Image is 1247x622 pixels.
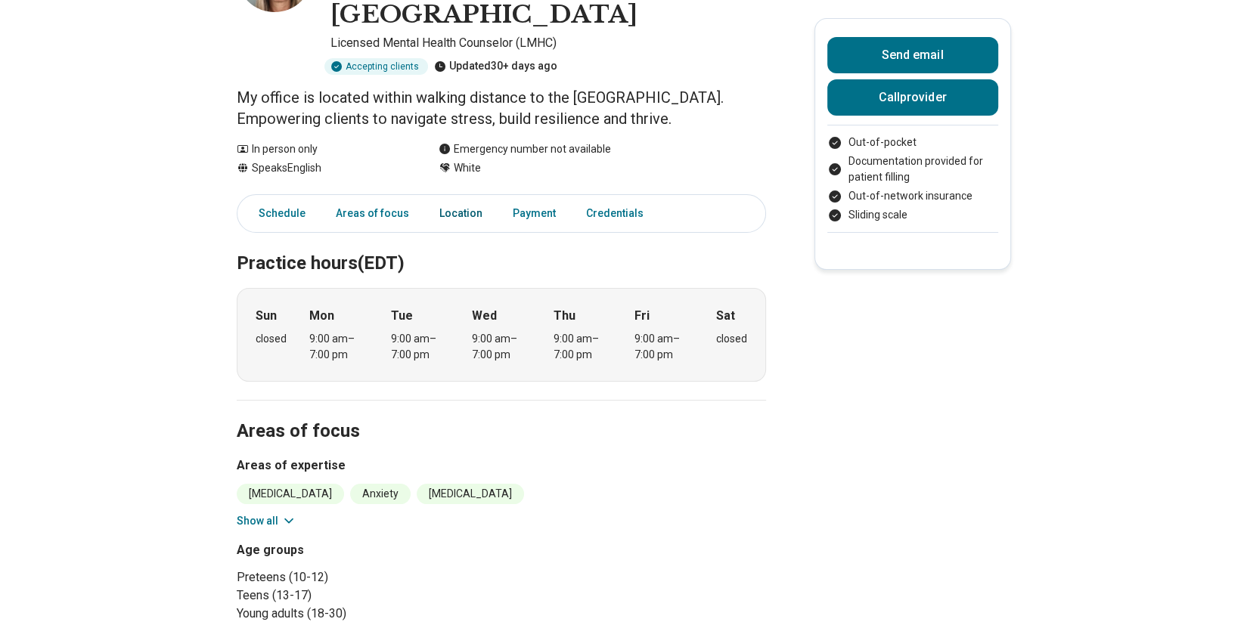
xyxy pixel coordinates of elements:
h2: Areas of focus [237,382,766,444]
li: Out-of-network insurance [827,188,998,204]
div: 9:00 am – 7:00 pm [634,331,693,363]
li: Anxiety [350,484,411,504]
h3: Age groups [237,541,495,559]
strong: Sun [256,307,277,325]
a: Schedule [240,198,315,229]
li: Sliding scale [827,207,998,223]
li: [MEDICAL_DATA] [417,484,524,504]
a: Payment [504,198,565,229]
div: 9:00 am – 7:00 pm [554,331,612,363]
div: Speaks English [237,160,408,176]
h2: Practice hours (EDT) [237,215,766,277]
div: 9:00 am – 7:00 pm [309,331,368,363]
div: Emergency number not available [439,141,611,157]
p: My office is located within walking distance to the [GEOGRAPHIC_DATA]. Empowering clients to navi... [237,87,766,129]
ul: Payment options [827,135,998,223]
div: Updated 30+ days ago [434,58,557,75]
button: Callprovider [827,79,998,116]
button: Send email [827,37,998,73]
div: Accepting clients [324,58,428,75]
div: closed [256,331,287,347]
a: Credentials [577,198,662,229]
strong: Wed [472,307,497,325]
strong: Mon [309,307,334,325]
span: White [454,160,481,176]
p: Licensed Mental Health Counselor (LMHC) [330,34,766,52]
strong: Thu [554,307,575,325]
li: Out-of-pocket [827,135,998,150]
li: Preteens (10-12) [237,568,495,586]
div: When does the program meet? [237,288,766,382]
strong: Tue [391,307,413,325]
li: Documentation provided for patient filling [827,153,998,185]
strong: Sat [716,307,735,325]
button: Show all [237,513,296,529]
div: closed [716,331,747,347]
a: Areas of focus [327,198,418,229]
div: 9:00 am – 7:00 pm [472,331,530,363]
h3: Areas of expertise [237,456,766,475]
a: Location [430,198,492,229]
strong: Fri [634,307,650,325]
li: [MEDICAL_DATA] [237,484,344,504]
div: 9:00 am – 7:00 pm [391,331,449,363]
li: Teens (13-17) [237,586,495,605]
div: In person only [237,141,408,157]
